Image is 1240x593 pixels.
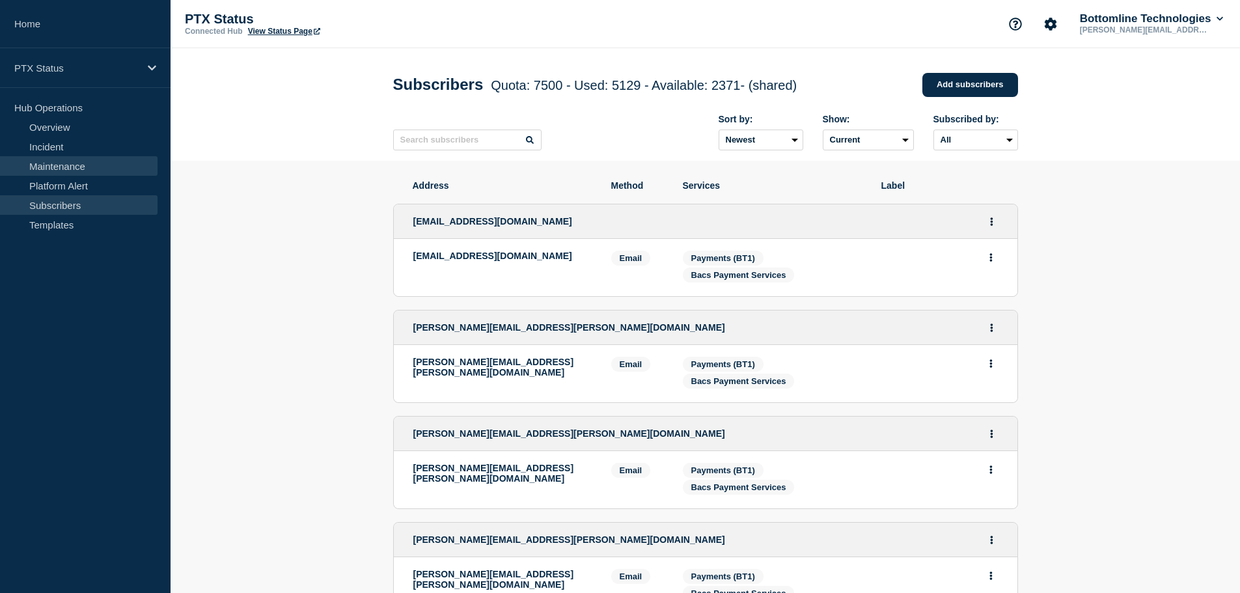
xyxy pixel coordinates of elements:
[611,180,663,191] span: Method
[1037,10,1064,38] button: Account settings
[984,530,1000,550] button: Actions
[933,130,1018,150] select: Subscribed by
[413,534,725,545] span: [PERSON_NAME][EMAIL_ADDRESS][PERSON_NAME][DOMAIN_NAME]
[719,130,803,150] select: Sort by
[413,569,592,590] p: [PERSON_NAME][EMAIL_ADDRESS][PERSON_NAME][DOMAIN_NAME]
[984,318,1000,338] button: Actions
[823,114,914,124] div: Show:
[691,376,786,386] span: Bacs Payment Services
[413,428,725,439] span: [PERSON_NAME][EMAIL_ADDRESS][PERSON_NAME][DOMAIN_NAME]
[413,322,725,333] span: [PERSON_NAME][EMAIL_ADDRESS][PERSON_NAME][DOMAIN_NAME]
[719,114,803,124] div: Sort by:
[983,247,999,268] button: Actions
[14,62,139,74] p: PTX Status
[248,27,320,36] a: View Status Page
[691,482,786,492] span: Bacs Payment Services
[691,270,786,280] span: Bacs Payment Services
[413,180,592,191] span: Address
[611,569,651,584] span: Email
[683,180,862,191] span: Services
[611,357,651,372] span: Email
[933,114,1018,124] div: Subscribed by:
[691,253,755,263] span: Payments (BT1)
[413,216,572,227] span: [EMAIL_ADDRESS][DOMAIN_NAME]
[611,251,651,266] span: Email
[823,130,914,150] select: Deleted
[691,572,755,581] span: Payments (BT1)
[393,76,797,94] h1: Subscribers
[491,78,797,92] span: Quota: 7500 - Used: 5129 - Available: 2371 - (shared)
[1077,12,1226,25] button: Bottomline Technologies
[922,73,1018,97] a: Add subscribers
[393,130,542,150] input: Search subscribers
[691,465,755,475] span: Payments (BT1)
[1077,25,1213,34] p: [PERSON_NAME][EMAIL_ADDRESS][PERSON_NAME][DOMAIN_NAME]
[611,463,651,478] span: Email
[185,27,243,36] p: Connected Hub
[1002,10,1029,38] button: Support
[984,424,1000,444] button: Actions
[984,212,1000,232] button: Actions
[413,463,592,484] p: [PERSON_NAME][EMAIL_ADDRESS][PERSON_NAME][DOMAIN_NAME]
[185,12,445,27] p: PTX Status
[983,566,999,586] button: Actions
[983,460,999,480] button: Actions
[691,359,755,369] span: Payments (BT1)
[983,353,999,374] button: Actions
[413,357,592,378] p: [PERSON_NAME][EMAIL_ADDRESS][PERSON_NAME][DOMAIN_NAME]
[413,251,592,261] p: [EMAIL_ADDRESS][DOMAIN_NAME]
[881,180,999,191] span: Label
